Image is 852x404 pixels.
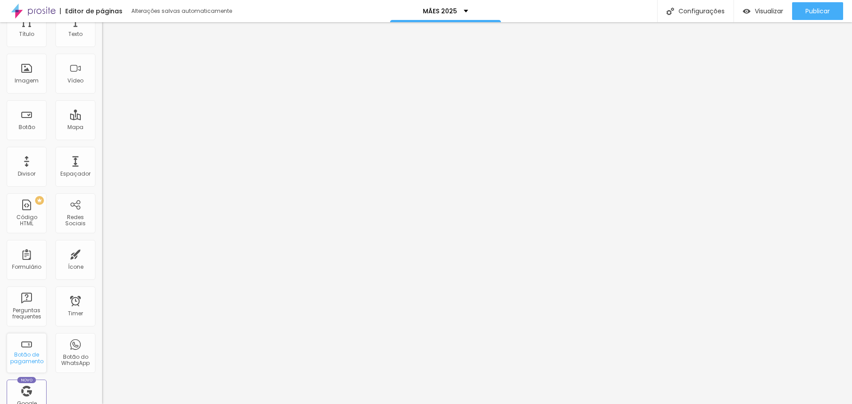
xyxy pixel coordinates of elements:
[131,8,233,14] div: Alterações salvas automaticamente
[15,78,39,84] div: Imagem
[17,377,36,383] div: Novo
[60,8,122,14] div: Editor de páginas
[67,78,83,84] div: Vídeo
[68,264,83,270] div: Ícone
[19,124,35,130] div: Botão
[102,22,852,404] iframe: Editor
[805,8,830,15] span: Publicar
[68,310,83,317] div: Timer
[68,31,83,37] div: Texto
[9,352,44,365] div: Botão de pagamento
[58,214,93,227] div: Redes Sociais
[18,171,35,177] div: Divisor
[667,8,674,15] img: Icone
[12,264,41,270] div: Formulário
[734,2,792,20] button: Visualizar
[58,354,93,367] div: Botão do WhatsApp
[67,124,83,130] div: Mapa
[792,2,843,20] button: Publicar
[755,8,783,15] span: Visualizar
[423,8,457,14] p: MÃES 2025
[9,307,44,320] div: Perguntas frequentes
[743,8,750,15] img: view-1.svg
[19,31,34,37] div: Título
[60,171,91,177] div: Espaçador
[9,214,44,227] div: Código HTML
